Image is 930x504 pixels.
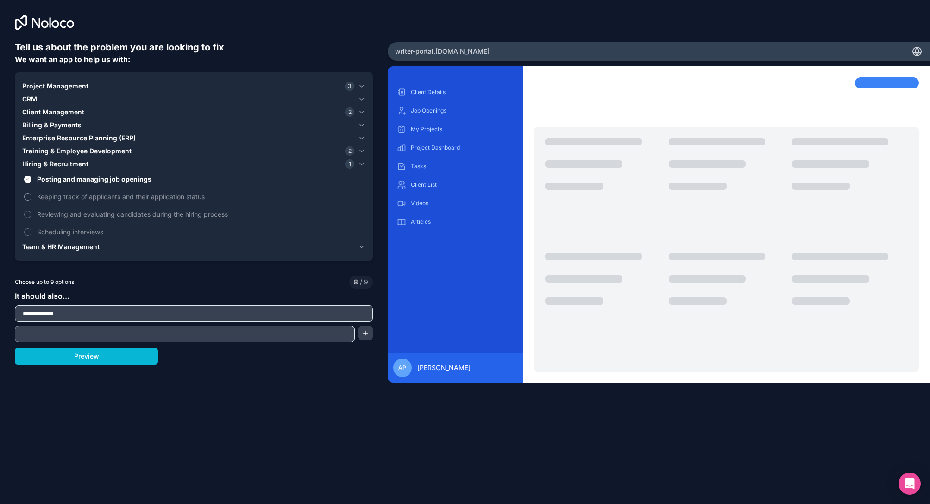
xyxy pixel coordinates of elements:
button: Team & HR Management [22,240,365,253]
button: Reviewing and evaluating candidates during the hiring process [24,211,31,218]
button: CRM [22,93,365,106]
button: Training & Employee Development2 [22,145,365,157]
button: Client Management2 [22,106,365,119]
span: Hiring & Recruitment [22,159,88,169]
button: Scheduling interviews [24,228,31,236]
span: Reviewing and evaluating candidates during the hiring process [37,209,364,219]
span: Project Management [22,82,88,91]
button: Enterprise Resource Planning (ERP) [22,132,365,145]
span: 1 [345,159,354,169]
p: Job Openings [411,107,514,114]
span: Client Management [22,107,84,117]
p: Tasks [411,163,514,170]
span: [PERSON_NAME] [417,363,471,372]
span: Enterprise Resource Planning (ERP) [22,133,136,143]
span: writer-portal .[DOMAIN_NAME] [395,47,490,56]
button: Posting and managing job openings [24,176,31,183]
div: Open Intercom Messenger [899,472,921,495]
p: Videos [411,200,514,207]
span: Keeping track of applicants and their application status [37,192,364,202]
span: 3 [345,82,354,91]
button: Project Management3 [22,80,365,93]
p: Client List [411,181,514,189]
span: 2 [345,107,354,117]
span: AP [398,364,406,372]
button: Keeping track of applicants and their application status [24,193,31,201]
span: / [360,278,362,286]
div: scrollable content [395,85,516,346]
span: 9 [358,277,368,287]
span: Choose up to 9 options [15,278,74,286]
span: Team & HR Management [22,242,100,252]
div: Hiring & Recruitment1 [22,170,365,240]
button: Billing & Payments [22,119,365,132]
span: Billing & Payments [22,120,82,130]
span: Training & Employee Development [22,146,132,156]
span: We want an app to help us with: [15,55,130,64]
span: CRM [22,94,37,104]
span: 2 [345,146,354,156]
p: Project Dashboard [411,144,514,151]
span: 8 [354,277,358,287]
button: Preview [15,348,158,365]
span: Scheduling interviews [37,227,364,237]
button: Hiring & Recruitment1 [22,157,365,170]
h6: Tell us about the problem you are looking to fix [15,41,373,54]
p: Articles [411,218,514,226]
p: My Projects [411,126,514,133]
p: Client Details [411,88,514,96]
span: Posting and managing job openings [37,174,364,184]
span: It should also... [15,291,69,301]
